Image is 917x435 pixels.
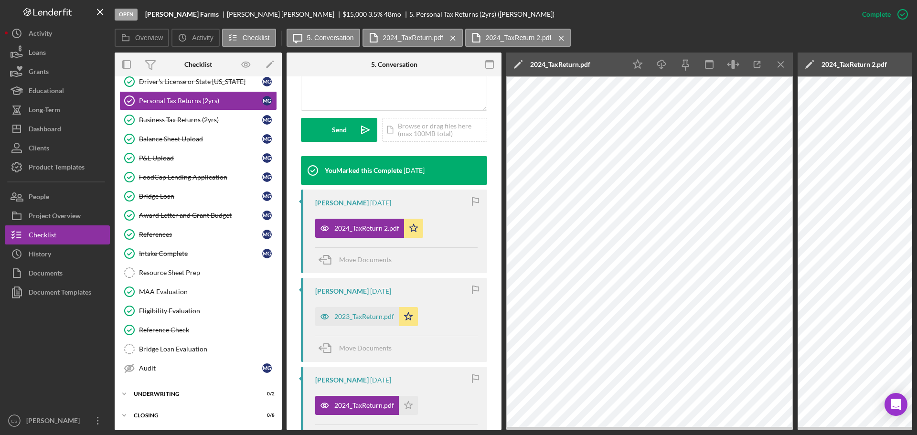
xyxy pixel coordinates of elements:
div: [PERSON_NAME] [315,376,369,384]
button: 2023_TaxReturn.pdf [315,307,418,326]
label: 2024_TaxReturn 2.pdf [486,34,552,42]
button: Checklist [5,225,110,244]
button: Move Documents [315,248,401,272]
div: People [29,187,49,209]
button: Educational [5,81,110,100]
div: Closing [134,413,251,418]
label: 5. Conversation [307,34,354,42]
div: 2023_TaxReturn.pdf [334,313,394,320]
div: Intake Complete [139,250,262,257]
a: Dashboard [5,119,110,138]
div: Checklist [29,225,56,247]
a: MAA Evaluation [119,282,277,301]
div: Bridge Loan Evaluation [139,345,277,353]
button: Long-Term [5,100,110,119]
div: M G [262,172,272,182]
div: Award Letter and Grant Budget [139,212,262,219]
div: Educational [29,81,64,103]
label: Activity [192,34,213,42]
a: ReferencesMG [119,225,277,244]
a: P&L UploadMG [119,149,277,168]
div: Underwriting [134,391,251,397]
div: Personal Tax Returns (2yrs) [139,97,262,105]
div: Documents [29,264,63,285]
div: [PERSON_NAME] [24,411,86,433]
a: Business Tax Returns (2yrs)MG [119,110,277,129]
div: M G [262,230,272,239]
a: Intake CompleteMG [119,244,277,263]
a: Balance Sheet UploadMG [119,129,277,149]
div: MAA Evaluation [139,288,277,296]
div: Project Overview [29,206,81,228]
button: Complete [853,5,912,24]
button: ES[PERSON_NAME] [5,411,110,430]
button: Documents [5,264,110,283]
div: Audit [139,364,262,372]
div: FoodCap Lending Application [139,173,262,181]
span: Move Documents [339,255,392,264]
button: Overview [115,29,169,47]
div: Checklist [184,61,212,68]
label: 2024_TaxReturn.pdf [383,34,443,42]
div: You Marked this Complete [325,167,402,174]
div: [PERSON_NAME] [315,287,369,295]
a: History [5,244,110,264]
div: 2024_TaxReturn 2.pdf [334,224,399,232]
button: Move Documents [315,336,401,360]
div: Activity [29,24,52,45]
div: Eligibility Evaluation [139,307,277,315]
div: 48 mo [384,11,401,18]
a: Activity [5,24,110,43]
div: Clients [29,138,49,160]
button: People [5,187,110,206]
button: Checklist [222,29,276,47]
div: M G [262,249,272,258]
a: Grants [5,62,110,81]
div: Business Tax Returns (2yrs) [139,116,262,124]
a: Personal Tax Returns (2yrs)MG [119,91,277,110]
text: ES [11,418,18,424]
div: [PERSON_NAME] [PERSON_NAME] [227,11,342,18]
button: Loans [5,43,110,62]
div: 3.5 % [368,11,383,18]
a: AuditMG [119,359,277,378]
div: M G [262,363,272,373]
button: 2024_TaxReturn 2.pdf [315,219,423,238]
div: Loans [29,43,46,64]
time: 2025-07-29 13:21 [370,376,391,384]
div: 2024_TaxReturn 2.pdf [821,61,887,68]
button: 5. Conversation [287,29,360,47]
div: Bridge Loan [139,192,262,200]
button: Activity [171,29,219,47]
div: Driver's License or State [US_STATE] [139,78,262,85]
a: Product Templates [5,158,110,177]
a: FoodCap Lending ApplicationMG [119,168,277,187]
div: M G [262,191,272,201]
a: Bridge Loan Evaluation [119,340,277,359]
button: 2024_TaxReturn 2.pdf [465,29,571,47]
div: Open Intercom Messenger [885,393,907,416]
div: M G [262,77,272,86]
div: M G [262,96,272,106]
a: Resource Sheet Prep [119,263,277,282]
div: Reference Check [139,326,277,334]
div: Resource Sheet Prep [139,269,277,276]
b: [PERSON_NAME] Farms [145,11,219,18]
div: Grants [29,62,49,84]
button: Clients [5,138,110,158]
button: Document Templates [5,283,110,302]
div: [PERSON_NAME] [315,199,369,207]
a: Reference Check [119,320,277,340]
div: 0 / 8 [257,413,275,418]
div: 2024_TaxReturn.pdf [334,402,394,409]
button: Send [301,118,377,142]
div: 2024_TaxReturn.pdf [530,61,590,68]
div: Document Templates [29,283,91,304]
div: M G [262,211,272,220]
button: Project Overview [5,206,110,225]
time: 2025-08-01 00:03 [370,199,391,207]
